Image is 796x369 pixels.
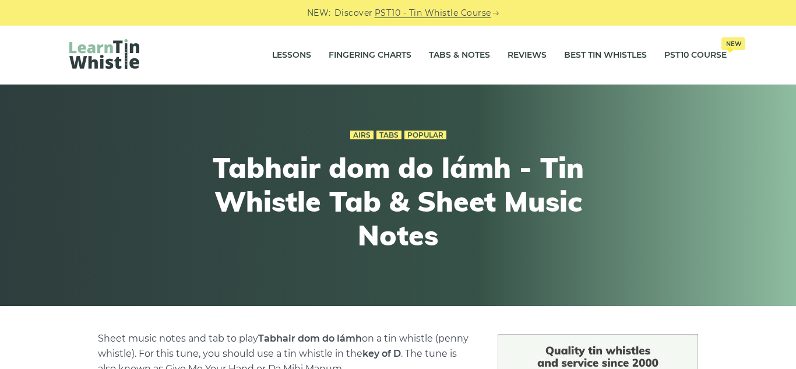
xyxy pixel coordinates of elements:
strong: Tabhair dom do lámh [258,333,362,344]
a: Popular [404,131,446,140]
a: Airs [350,131,374,140]
a: PST10 CourseNew [664,41,727,70]
span: New [721,37,745,50]
h1: Tabhair dom do lámh - Tin Whistle Tab & Sheet Music Notes [184,151,612,252]
strong: key of D [362,348,401,359]
a: Fingering Charts [329,41,411,70]
a: Best Tin Whistles [564,41,647,70]
a: Tabs [376,131,401,140]
a: Lessons [272,41,311,70]
img: LearnTinWhistle.com [69,39,139,69]
a: Tabs & Notes [429,41,490,70]
a: Reviews [508,41,547,70]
